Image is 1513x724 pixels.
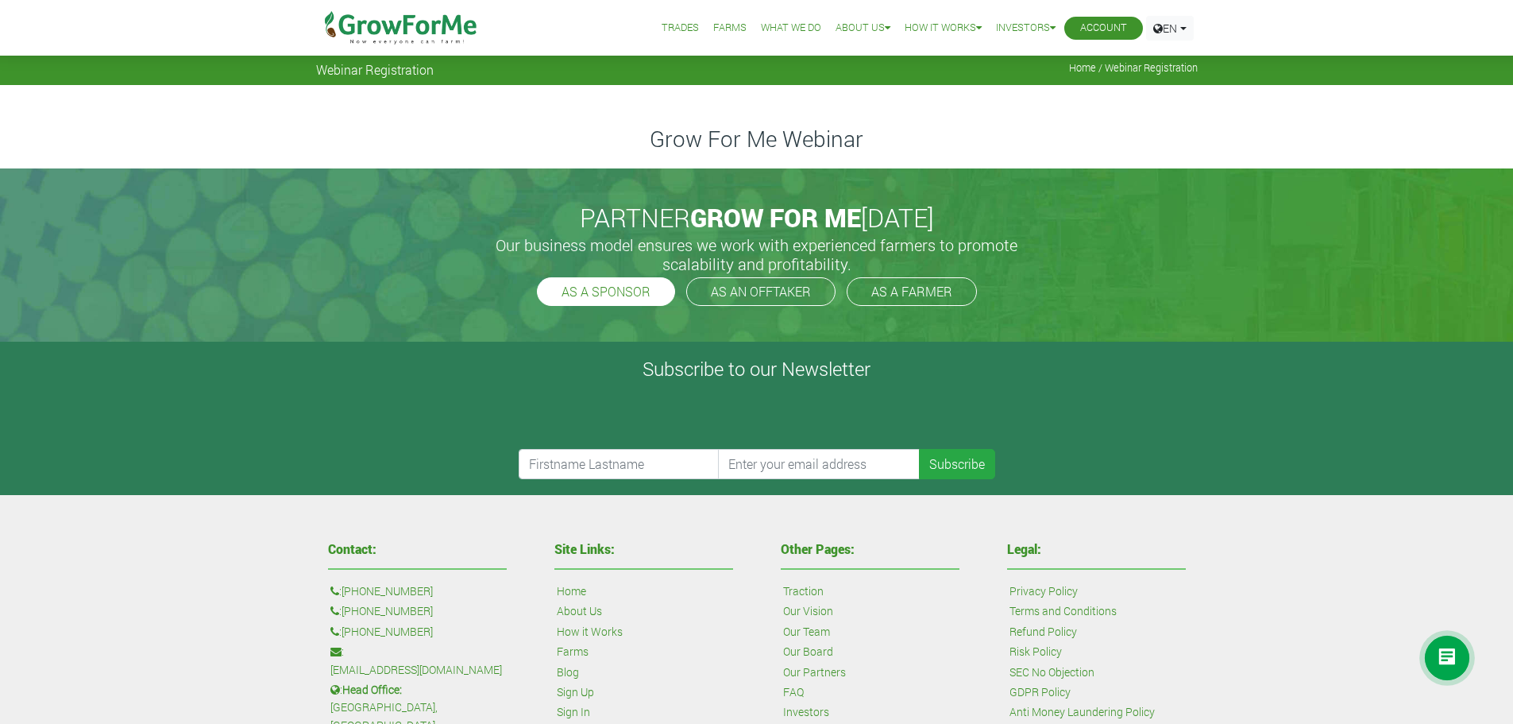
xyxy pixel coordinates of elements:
a: SEC No Objection [1009,664,1094,681]
input: Firstname Lastname [519,449,720,479]
a: About Us [557,602,602,620]
p: : [330,643,504,679]
input: Enter your email address [718,449,920,479]
h4: Site Links: [554,543,733,556]
a: Our Team [783,623,830,641]
h4: Contact: [328,543,507,556]
a: Trades [662,20,699,37]
h5: Our business model ensures we work with experienced farmers to promote scalability and profitabil... [479,235,1035,273]
p: : [330,623,504,641]
a: Terms and Conditions [1009,602,1117,620]
a: AS A FARMER [847,277,977,306]
span: Webinar Registration [316,62,434,77]
a: Our Board [783,643,833,660]
a: [PHONE_NUMBER] [342,583,433,600]
a: Blog [557,664,579,681]
a: Risk Policy [1009,643,1062,660]
a: Sign Up [557,683,594,701]
a: Home [557,583,586,600]
a: Investors [996,20,1056,37]
a: Farms [713,20,747,37]
a: What We Do [761,20,821,37]
a: Anti Money Laundering Policy [1009,703,1155,721]
a: Privacy Policy [1009,583,1078,600]
a: Investors [783,703,829,721]
h2: PARTNER [DATE] [322,203,1191,233]
span: GROW FOR ME [690,200,861,234]
h3: Grow For Me Webinar [318,126,1195,153]
a: [EMAIL_ADDRESS][DOMAIN_NAME] [330,661,502,679]
h4: Other Pages: [781,543,959,556]
span: Home / Webinar Registration [1069,62,1198,74]
a: Traction [783,583,824,600]
a: Farms [557,643,589,660]
a: AS A SPONSOR [537,277,675,306]
a: Sign In [557,703,590,721]
p: : [330,583,504,600]
button: Subscribe [919,449,995,479]
a: Our Vision [783,602,833,620]
a: [PHONE_NUMBER] [342,602,433,620]
a: EN [1146,16,1194,41]
a: About Us [836,20,890,37]
a: GDPR Policy [1009,683,1071,701]
p: : [330,602,504,620]
b: Head Office: [342,682,402,697]
a: How it Works [905,20,982,37]
a: Refund Policy [1009,623,1077,641]
iframe: reCAPTCHA [519,387,760,449]
a: Our Partners [783,664,846,681]
a: How it Works [557,623,623,641]
h4: Subscribe to our Newsletter [20,358,1493,381]
a: AS AN OFFTAKER [686,277,836,306]
h4: Legal: [1007,543,1186,556]
a: FAQ [783,683,804,701]
a: [PHONE_NUMBER] [342,623,433,641]
a: Account [1080,20,1127,37]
